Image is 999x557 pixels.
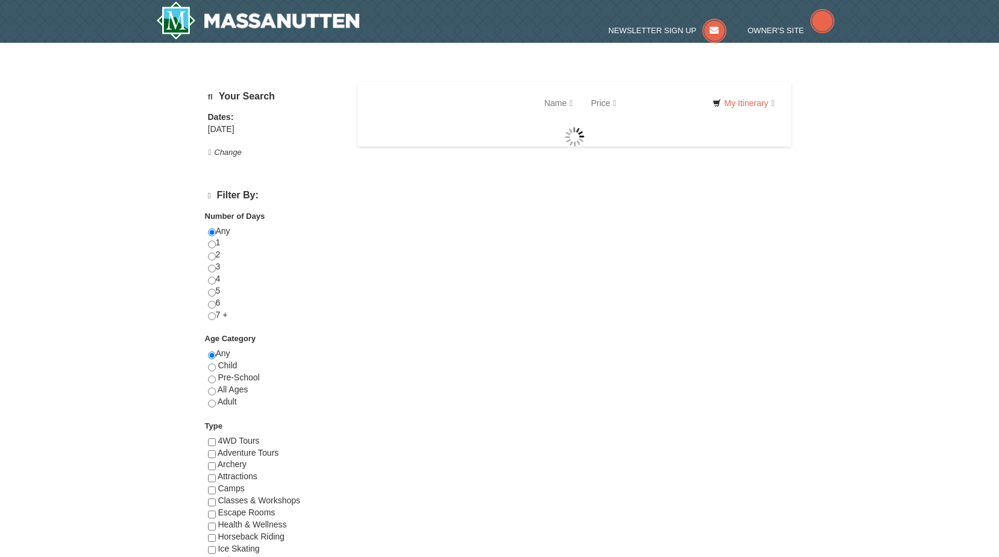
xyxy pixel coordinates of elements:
[218,532,285,541] span: Horseback Riding
[208,348,342,420] div: Any
[218,459,247,469] span: Archery
[535,91,582,115] a: Name
[208,124,342,136] div: [DATE]
[748,26,804,35] span: Owner's Site
[748,26,834,35] a: Owner's Site
[705,94,782,112] a: My Itinerary
[205,212,265,221] strong: Number of Days
[208,146,242,159] button: Change
[218,471,257,481] span: Attractions
[608,26,696,35] span: Newsletter Sign Up
[565,127,584,146] img: wait gif
[218,544,259,553] span: Ice Skating
[218,496,300,505] span: Classes & Workshops
[205,421,222,430] strong: Type
[218,508,275,517] span: Escape Rooms
[608,26,726,35] a: Newsletter Sign Up
[218,436,259,445] span: 4WD Tours
[208,112,234,122] strong: Dates:
[208,190,342,201] h4: Filter By:
[208,225,342,333] div: Any 1 2 3 4 5 6 7 +
[218,373,259,382] span: Pre-School
[218,397,237,406] span: Adult
[218,360,237,370] span: Child
[208,91,342,102] h5: Your Search
[218,520,286,529] span: Health & Wellness
[582,91,625,115] a: Price
[205,334,256,343] strong: Age Category
[156,1,360,40] a: Massanutten Resort
[156,1,360,40] img: Massanutten Resort Logo
[218,448,279,458] span: Adventure Tours
[218,385,248,394] span: All Ages
[218,483,244,493] span: Camps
